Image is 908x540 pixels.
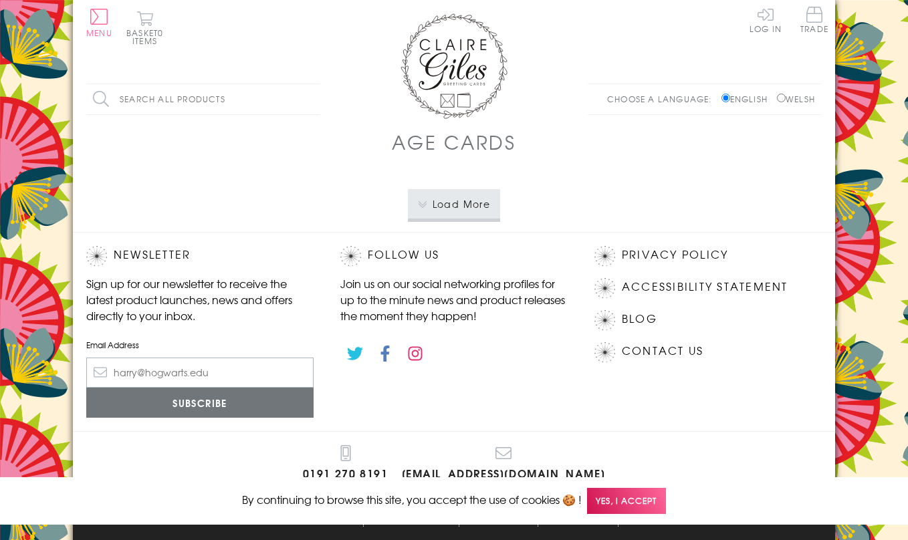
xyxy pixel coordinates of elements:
[587,488,666,514] span: Yes, I accept
[622,246,728,264] a: Privacy Policy
[86,388,314,418] input: Subscribe
[132,27,163,47] span: 0 items
[340,275,568,323] p: Join us on our social networking profiles for up to the minute news and product releases the mome...
[800,7,828,33] span: Trade
[392,128,516,156] h1: Age Cards
[401,13,507,119] img: Claire Giles Greetings Cards
[622,342,703,360] a: Contact Us
[721,94,730,102] input: English
[408,189,501,219] button: Load More
[721,93,774,105] label: English
[303,445,388,483] a: 0191 270 8191
[750,7,782,33] a: Log In
[307,84,320,114] input: Search
[86,358,314,388] input: harry@hogwarts.edu
[86,9,112,37] button: Menu
[340,246,568,266] h2: Follow Us
[86,246,314,266] h2: Newsletter
[607,93,719,105] p: Choose a language:
[126,11,163,45] button: Basket0 items
[402,445,606,483] a: [EMAIL_ADDRESS][DOMAIN_NAME]
[86,339,314,351] label: Email Address
[777,93,815,105] label: Welsh
[86,275,314,323] p: Sign up for our newsletter to receive the latest product launches, news and offers directly to yo...
[800,7,828,35] a: Trade
[86,84,320,114] input: Search all products
[622,278,788,296] a: Accessibility Statement
[777,94,786,102] input: Welsh
[86,27,112,39] span: Menu
[622,310,657,328] a: Blog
